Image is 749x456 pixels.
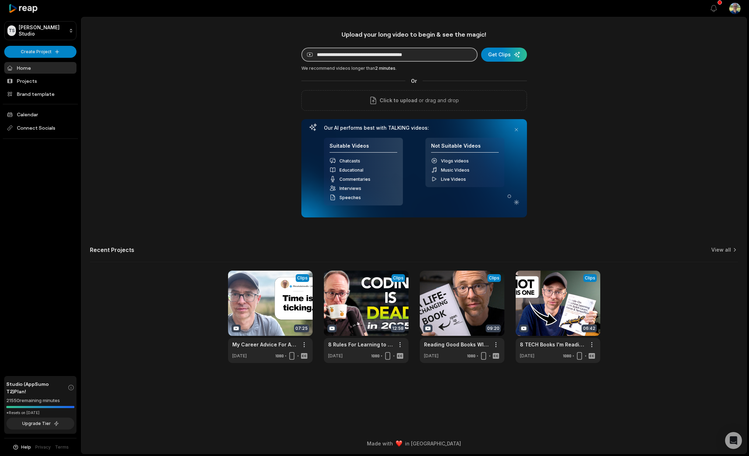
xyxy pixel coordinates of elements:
[330,143,397,153] h4: Suitable Videos
[324,125,504,131] h3: Our AI performs best with TALKING videos:
[424,341,489,348] a: Reading Good Books WILL CHANGE Your Life
[396,440,402,447] img: heart emoji
[232,341,297,348] a: My Career Advice For Anyone Feeling Stuck In Life
[4,122,76,134] span: Connect Socials
[520,341,585,348] a: 8 TECH Books I'm Reading in [DATE]
[55,444,69,450] a: Terms
[301,30,527,38] h1: Upload your long video to begin & see the magic!
[19,24,66,37] p: [PERSON_NAME] Studio
[339,167,363,173] span: Educational
[328,341,393,348] a: 8 Rules For Learning to Code in [DATE]...and should you?
[725,432,742,449] div: Open Intercom Messenger
[339,177,370,182] span: Commentaries
[35,444,51,450] a: Privacy
[441,158,469,164] span: Vlogs videos
[90,246,134,253] h2: Recent Projects
[339,195,361,200] span: Speeches
[481,48,527,62] button: Get Clips
[375,66,395,71] span: 2 minutes
[4,62,76,74] a: Home
[4,46,76,58] button: Create Project
[380,96,417,105] span: Click to upload
[339,186,361,191] span: Interviews
[339,158,360,164] span: Chatcasts
[6,380,68,395] span: Studio (AppSumo T2) Plan!
[4,88,76,100] a: Brand template
[4,75,76,87] a: Projects
[12,444,31,450] button: Help
[441,177,466,182] span: Live Videos
[301,65,527,72] div: We recommend videos longer than .
[431,143,499,153] h4: Not Suitable Videos
[405,77,423,85] span: Or
[711,246,731,253] a: View all
[441,167,469,173] span: Music Videos
[6,397,74,404] div: 21550 remaining minutes
[4,109,76,120] a: Calendar
[21,444,31,450] span: Help
[6,410,74,415] div: *Resets on [DATE]
[7,25,16,36] div: TS
[6,418,74,430] button: Upgrade Tier
[417,96,459,105] p: or drag and drop
[88,440,740,447] div: Made with in [GEOGRAPHIC_DATA]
